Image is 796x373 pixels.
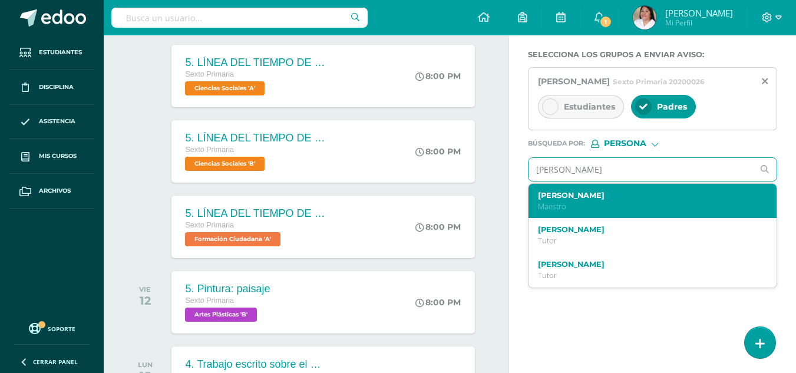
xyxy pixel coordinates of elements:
span: Soporte [48,325,75,333]
div: 5. LÍNEA DEL TIEMPO DE LAS EPOCAS: EDAD MEDIA, RENACIMIENTO Y GUERRAS [185,207,326,220]
p: Maestro [538,202,758,212]
span: Sexto Primaria [185,221,234,229]
div: 5. LÍNEA DEL TIEMPO DE LAS EPOCAS: EDAD MEDIA, RENACIMIENTO Y GUERRAS [185,57,326,69]
label: [PERSON_NAME] [538,225,758,234]
div: 5. Pintura: paisaje [185,283,270,295]
span: Persona [604,140,646,147]
div: 8:00 PM [415,222,461,232]
div: [object Object] [591,140,679,148]
span: Estudiantes [39,48,82,57]
div: 8:00 PM [415,71,461,81]
label: Selecciona los grupos a enviar aviso : [528,50,777,59]
span: Artes Plásticas 'B' [185,308,257,322]
span: Sexto Primaria [185,70,234,78]
input: Ej. Mario Galindo [529,158,754,181]
div: 5. LÍNEA DEL TIEMPO DE LAS EPOCAS: EDAD MEDIA, RENACIMIENTO Y GUERRAS [185,132,326,144]
label: [PERSON_NAME] [538,260,758,269]
span: Mi Perfil [665,18,733,28]
span: Ciencias Sociales 'B' [185,157,265,171]
span: 1 [599,15,612,28]
div: 4. Trabajo escrito sobre el pintor o escultor [185,358,326,371]
div: VIE [139,285,151,293]
span: Cerrar panel [33,358,78,366]
a: Disciplina [9,70,94,105]
label: [PERSON_NAME] [538,191,758,200]
div: 8:00 PM [415,297,461,308]
span: Estudiantes [564,101,615,112]
span: Búsqueda por : [528,140,585,147]
img: 07e4e8fe95e241eabf153701a18b921b.png [633,6,656,29]
span: Disciplina [39,82,74,92]
input: Busca un usuario... [111,8,368,28]
span: Sexto Primaria 20200026 [613,77,705,86]
span: Asistencia [39,117,75,126]
p: Tutor [538,270,758,280]
span: Archivos [39,186,71,196]
span: [PERSON_NAME] [538,76,610,87]
a: Asistencia [9,105,94,140]
a: Archivos [9,174,94,209]
span: Mis cursos [39,151,77,161]
span: [PERSON_NAME] [665,7,733,19]
span: Sexto Primaria [185,146,234,154]
a: Mis cursos [9,139,94,174]
p: Tutor [538,236,758,246]
span: Padres [657,101,687,112]
a: Soporte [14,320,90,336]
span: Ciencias Sociales 'A' [185,81,265,95]
div: 12 [139,293,151,308]
a: Estudiantes [9,35,94,70]
div: 8:00 PM [415,146,461,157]
span: Sexto Primaria [185,296,234,305]
div: LUN [138,361,153,369]
span: Formación Ciudadana 'A' [185,232,280,246]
